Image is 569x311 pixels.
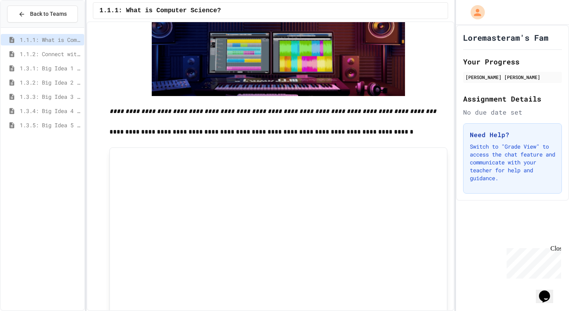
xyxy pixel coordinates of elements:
h1: Loremasteram's Fam [463,32,548,43]
p: Switch to "Grade View" to access the chat feature and communicate with your teacher for help and ... [470,143,555,182]
span: 1.3.3: Big Idea 3 - Algorithms and Programming [20,92,81,101]
span: Back to Teams [30,10,67,18]
div: [PERSON_NAME] [PERSON_NAME] [465,74,560,81]
iframe: chat widget [503,245,561,279]
span: 1.3.4: Big Idea 4 - Computing Systems and Networks [20,107,81,115]
div: Chat with us now!Close [3,3,55,50]
div: No due date set [463,107,562,117]
h3: Need Help? [470,130,555,139]
h2: Assignment Details [463,93,562,104]
span: 1.1.2: Connect with Your World [20,50,81,58]
div: My Account [462,3,487,21]
span: 1.3.5: Big Idea 5 - Impact of Computing [20,121,81,129]
span: 1.3.2: Big Idea 2 - Data [20,78,81,87]
span: 1.1.1: What is Computer Science? [20,36,81,44]
span: 1.3.1: Big Idea 1 - Creative Development [20,64,81,72]
iframe: chat widget [536,279,561,303]
h2: Your Progress [463,56,562,67]
span: 1.1.1: What is Computer Science? [100,6,221,15]
button: Back to Teams [7,6,78,23]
